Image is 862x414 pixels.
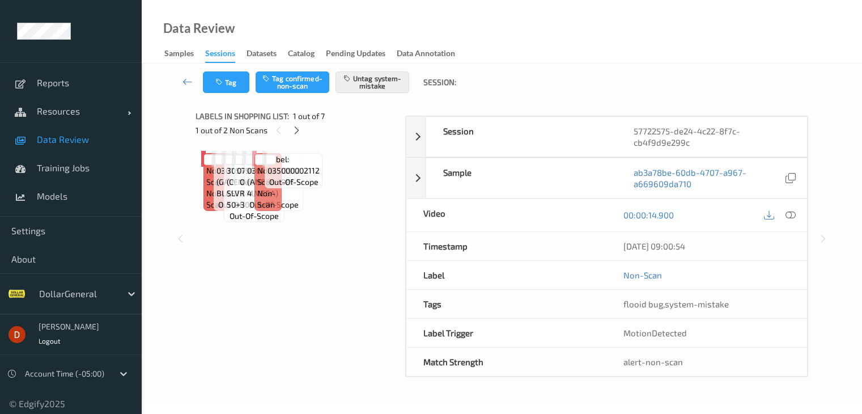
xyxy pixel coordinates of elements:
a: ab3a78be-60db-4707-a967-a669609da710 [634,167,783,189]
div: Samples [164,48,194,62]
a: Samples [164,46,205,62]
div: Timestamp [406,232,607,260]
span: 1 out of 7 [293,111,325,122]
button: Untag system-mistake [336,71,409,93]
div: Sessions [205,48,235,63]
div: Pending Updates [326,48,385,62]
span: Label: 030772007266 (GAIN ODOR BLAST 65OZ) [216,154,269,199]
div: MotionDetected [606,319,807,347]
span: non-scan [257,188,279,210]
div: Label [406,261,607,289]
div: Sampleab3a78be-60db-4707-a967-a669609da710 [406,158,808,198]
div: Catalog [288,48,315,62]
div: Video [406,199,607,231]
span: Label: 030400793912 (ANGEL SOFT 4 MEGA) [247,154,300,199]
div: Data Annotation [397,48,455,62]
div: Session57722575-de24-4c22-8f7c-cb4f9d9e299c [406,116,808,157]
button: Tag [203,71,249,93]
div: Data Review [163,23,235,34]
div: 57722575-de24-4c22-8f7c-cb4f9d9e299c [617,117,807,157]
a: Sessions [205,46,247,63]
span: , [623,299,729,309]
div: Label Trigger [406,319,607,347]
span: Label: Non-Scan [257,154,279,188]
div: Tags [406,290,607,318]
div: Session [426,117,617,157]
span: Label: 305734463818 (CENTRUM SLVR M/VIT-50+30) [227,154,282,210]
span: out-of-scope [230,210,279,222]
span: non-scan [206,188,228,210]
span: out-of-scope [249,199,299,210]
span: flooid bug [623,299,663,309]
a: Data Annotation [397,46,466,62]
span: out-of-scope [269,176,319,188]
span: Labels in shopping list: [196,111,289,122]
div: alert-non-scan [623,356,790,367]
a: Pending Updates [326,46,397,62]
a: 00:00:14.900 [623,209,674,221]
a: Non-Scan [623,269,662,281]
button: Tag confirmed-non-scan [256,71,329,93]
span: out-of-scope [218,199,267,210]
span: Label: Non-Scan [206,154,228,188]
span: Label: 035000002112 [267,154,320,176]
span: system-mistake [665,299,729,309]
span: out-of-scope [240,176,289,188]
div: Match Strength [406,348,607,376]
div: 1 out of 2 Non Scans [196,123,397,137]
div: Datasets [247,48,277,62]
span: Session: [423,77,456,88]
div: [DATE] 09:00:54 [623,240,790,252]
a: Datasets [247,46,288,62]
div: Sample [426,158,617,198]
a: Catalog [288,46,326,62]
